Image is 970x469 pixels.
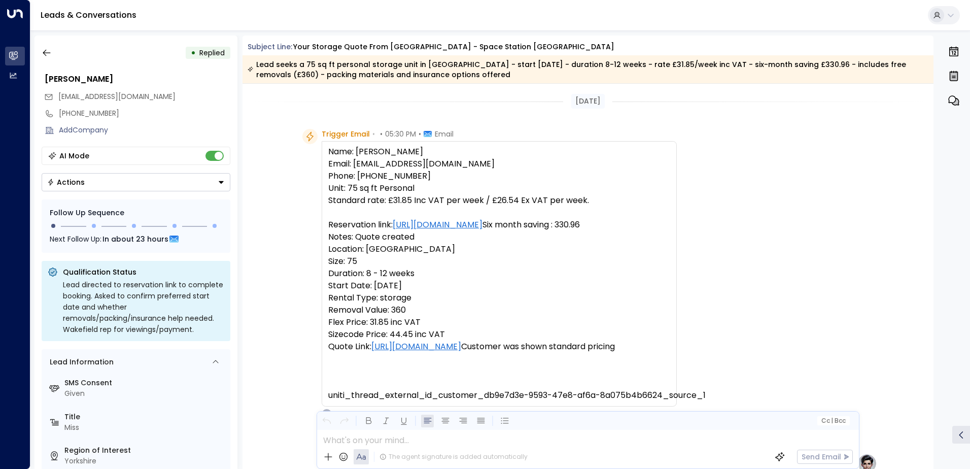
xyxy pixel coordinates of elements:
div: Next Follow Up: [50,233,222,245]
span: Subject Line: [248,42,292,52]
div: [PHONE_NUMBER] [59,108,230,119]
div: Lead directed to reservation link to complete booking. Asked to confirm preferred start date and ... [63,279,224,335]
span: • [380,129,383,139]
span: Email [435,129,454,139]
span: • [419,129,421,139]
span: Trigger Email [322,129,370,139]
span: Cc Bcc [821,417,845,424]
span: 05:30 PM [385,129,416,139]
div: Follow Up Sequence [50,208,222,218]
div: AI Mode [59,151,89,161]
span: [EMAIL_ADDRESS][DOMAIN_NAME] [58,91,176,102]
a: Leads & Conversations [41,9,136,21]
div: Lead Information [46,357,114,367]
div: Your storage quote from [GEOGRAPHIC_DATA] - Space Station [GEOGRAPHIC_DATA] [293,42,614,52]
div: Actions [47,178,85,187]
span: | [831,417,833,424]
div: The agent signature is added automatically [379,452,528,461]
div: AddCompany [59,125,230,136]
label: SMS Consent [64,378,226,388]
span: • [372,129,375,139]
p: Qualification Status [63,267,224,277]
a: [URL][DOMAIN_NAME] [393,219,482,231]
span: In about 23 hours [102,233,168,245]
button: Cc|Bcc [817,416,849,426]
div: [PERSON_NAME] [45,73,230,85]
div: Lead seeks a 75 sq ft personal storage unit in [GEOGRAPHIC_DATA] - start [DATE] - duration 8-12 w... [248,59,928,80]
span: hwagstaff03@gmail.com [58,91,176,102]
button: Redo [338,415,351,427]
div: Yorkshire [64,456,226,466]
span: Replied [199,48,225,58]
label: Title [64,412,226,422]
button: Actions [42,173,230,191]
label: Region of Interest [64,445,226,456]
div: • [191,44,196,62]
div: Miss [64,422,226,433]
div: [DATE] [571,94,605,109]
div: Button group with a nested menu [42,173,230,191]
pre: Name: [PERSON_NAME] Email: [EMAIL_ADDRESS][DOMAIN_NAME] Phone: [PHONE_NUMBER] Unit: 75 sq ft Pers... [328,146,670,401]
button: Undo [320,415,333,427]
a: [URL][DOMAIN_NAME] [371,341,461,353]
div: Given [64,388,226,399]
div: O [322,409,332,419]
